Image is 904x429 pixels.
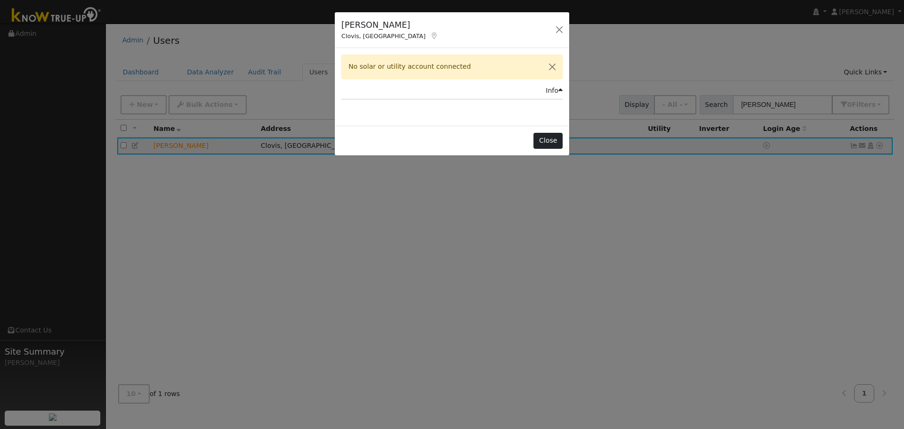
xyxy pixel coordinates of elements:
h5: [PERSON_NAME] [341,19,438,31]
button: Close [533,133,562,149]
div: No solar or utility account connected [341,55,563,79]
span: Clovis, [GEOGRAPHIC_DATA] [341,32,426,40]
button: Close [542,55,562,78]
div: Info [546,86,563,96]
a: Map [430,32,439,40]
